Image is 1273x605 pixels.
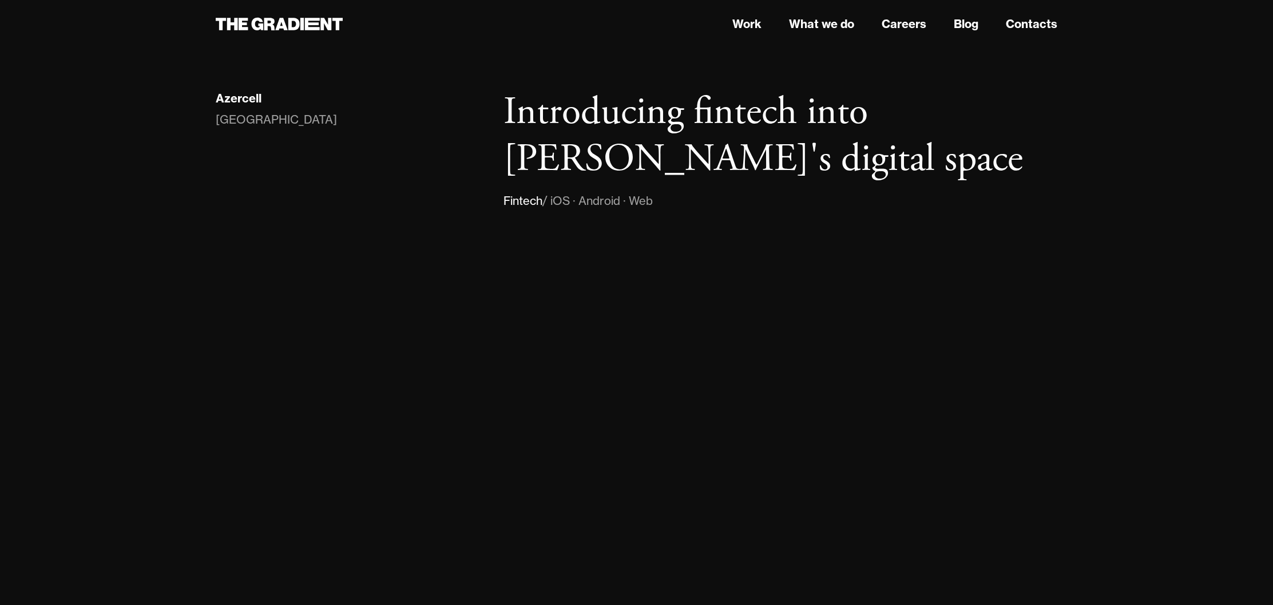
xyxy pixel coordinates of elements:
[542,192,653,210] div: / iOS · Android · Web
[216,110,337,129] div: [GEOGRAPHIC_DATA]
[882,15,926,33] a: Careers
[732,15,762,33] a: Work
[216,91,261,106] div: Azercell
[1006,15,1057,33] a: Contacts
[954,15,978,33] a: Blog
[789,15,854,33] a: What we do
[503,89,1057,183] h1: Introducing fintech into [PERSON_NAME]'s digital space
[503,192,542,210] div: Fintech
